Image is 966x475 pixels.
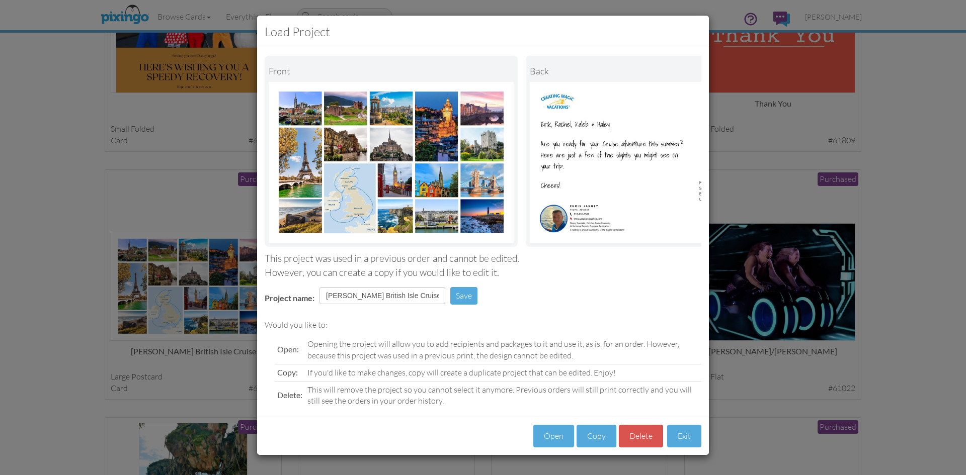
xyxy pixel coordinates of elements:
label: Project name: [265,293,314,304]
span: Open: [277,344,299,354]
span: Copy: [277,367,298,377]
button: Exit [667,425,701,447]
button: Save [450,287,477,305]
td: This will remove the project so you cannot select it anymore. Previous orders will still print co... [305,381,701,409]
td: Opening the project will allow you to add recipients and packages to it and use it, as is, for an... [305,336,701,364]
button: Copy [577,425,616,447]
div: However, you can create a copy if you would like to edit it. [265,266,701,279]
div: This project was used in a previous order and cannot be edited. [265,252,701,265]
button: Delete [619,425,663,447]
img: Portrait Image [530,82,775,243]
div: back [530,60,775,82]
button: Open [533,425,574,447]
td: If you'd like to make changes, copy will create a duplicate project that can be edited. Enjoy! [305,364,701,381]
input: Enter project name [319,287,445,304]
div: Front [269,60,514,82]
h3: Load Project [265,23,701,40]
span: Delete: [277,390,302,400]
div: Would you like to: [265,319,701,331]
img: Landscape Image [269,82,514,243]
